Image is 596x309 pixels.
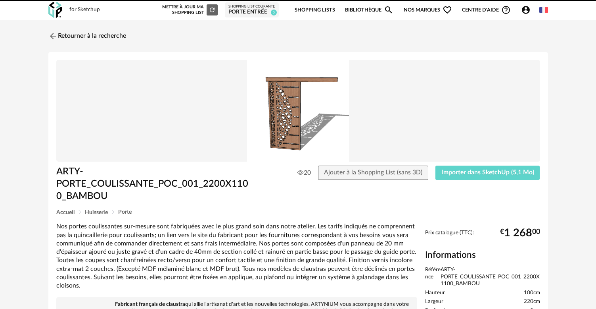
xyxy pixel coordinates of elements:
span: Nos marques [404,1,452,19]
span: 1 268 [504,230,532,236]
span: ARTY-PORTE_COULISSANTE_POC_001_2200X1100_BAMBOU [441,267,540,288]
h1: ARTY-PORTE_COULISSANTE_POC_001_2200X1100_BAMBOU [56,166,253,202]
span: 0 [271,10,277,15]
span: Refresh icon [209,8,216,12]
img: svg+xml;base64,PHN2ZyB3aWR0aD0iMjQiIGhlaWdodD0iMjQiIHZpZXdCb3g9IjAgMCAyNCAyNCIgZmlsbD0ibm9uZSIgeG... [48,31,58,41]
button: Ajouter à la Shopping List (sans 3D) [318,166,428,180]
span: Help Circle Outline icon [501,5,511,15]
div: for Sketchup [69,6,100,14]
span: Magnify icon [384,5,393,15]
div: Prix catalogue (TTC): [425,230,540,244]
div: Breadcrumb [56,209,540,215]
span: 220cm [524,298,540,305]
img: Product pack shot [56,60,540,162]
span: Huisserie [85,210,108,215]
img: OXP [48,2,62,18]
button: Importer dans SketchUp (5,1 Mo) [435,166,540,180]
div: Nos portes coulissantes sur-mesure sont fabriquées avec le plus grand soin dans notre atelier. Le... [56,222,417,290]
span: 100cm [524,290,540,297]
span: 20 [297,169,311,177]
b: Fabricant français de claustra [115,301,185,307]
div: Mettre à jour ma Shopping List [161,4,218,15]
a: BibliothèqueMagnify icon [345,1,393,19]
a: Retourner à la recherche [48,27,126,45]
div: € 00 [500,230,540,236]
div: Porte entrée [228,9,275,16]
a: Shopping List courante Porte entrée 0 [228,4,275,16]
span: Account Circle icon [521,5,531,15]
span: Largeur [425,298,443,305]
div: Shopping List courante [228,4,275,9]
span: Centre d'aideHelp Circle Outline icon [462,5,511,15]
span: Référence [425,267,441,288]
a: Shopping Lists [295,1,335,19]
span: Importer dans SketchUp (5,1 Mo) [441,169,534,176]
span: Accueil [56,210,75,215]
img: fr [539,6,548,14]
h2: Informations [425,249,540,261]
span: Hauteur [425,290,445,297]
span: Porte [118,209,132,215]
span: Account Circle icon [521,5,534,15]
span: Heart Outline icon [443,5,452,15]
span: Ajouter à la Shopping List (sans 3D) [324,169,422,176]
